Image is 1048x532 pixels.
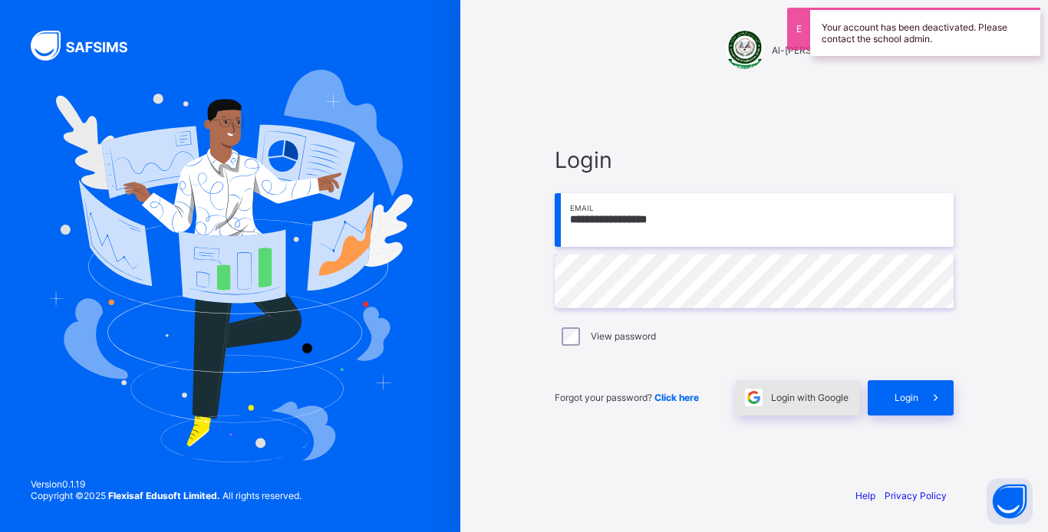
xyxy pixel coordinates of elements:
[31,31,146,61] img: SAFSIMS Logo
[48,70,413,462] img: Hero Image
[555,392,699,403] span: Forgot your password?
[555,146,954,173] span: Login
[772,44,954,56] span: Al-[PERSON_NAME][GEOGRAPHIC_DATA]
[885,490,947,501] a: Privacy Policy
[745,389,763,406] img: google.396cfc9801f0270233282035f929180a.svg
[31,490,302,501] span: Copyright © 2025 All rights reserved.
[108,490,220,501] strong: Flexisaf Edusoft Limited.
[31,478,302,490] span: Version 0.1.19
[855,490,875,501] a: Help
[895,392,918,403] span: Login
[771,392,849,403] span: Login with Google
[591,330,656,342] label: View password
[654,392,699,403] a: Click here
[810,8,1040,56] div: Your account has been deactivated. Please contact the school admin.
[987,478,1033,524] button: Open asap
